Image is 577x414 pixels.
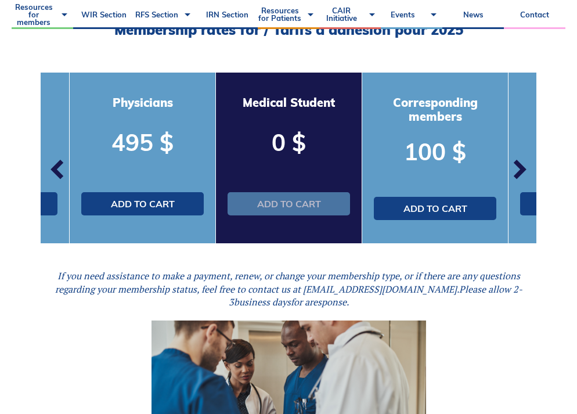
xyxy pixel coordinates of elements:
h3: Corresponding members [374,96,496,124]
p: 100 $ [374,135,496,168]
i: business days [234,296,291,308]
em: If you need assistance to make a payment, renew, or change your membership type, or if there are ... [55,269,522,308]
p: 495 $ [81,126,204,159]
a: Add to cart [81,192,204,215]
p: 0 $ [228,126,350,159]
a: Add to cart [228,192,350,215]
a: Add to cart [374,197,496,220]
h2: Membership rates for / Tarifs d'adhésion pour 2025 [41,21,536,38]
span: -3 for a [229,283,522,308]
i: response. [309,296,349,308]
h3: Medical Student [228,96,350,110]
i: Please allow 2 [459,283,518,296]
h3: Physicians [81,96,204,110]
